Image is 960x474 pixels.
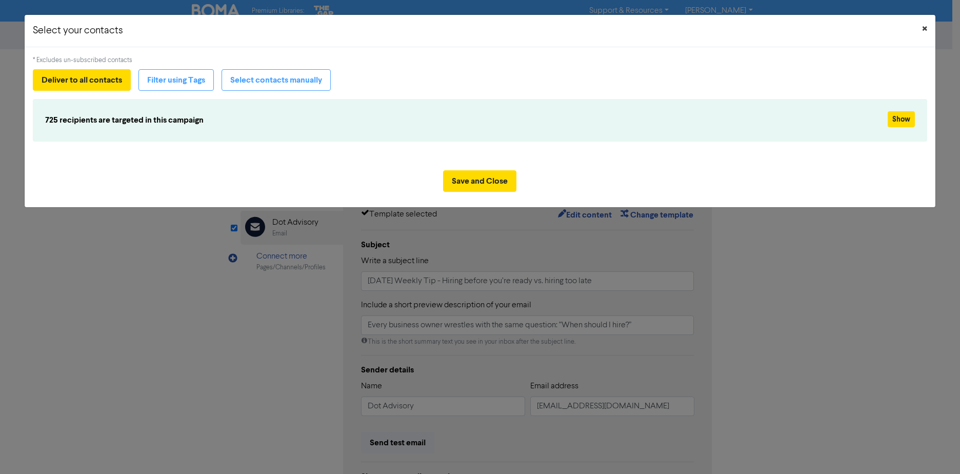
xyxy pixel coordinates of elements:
[831,363,960,474] iframe: Chat Widget
[138,69,214,91] button: Filter using Tags
[922,22,927,37] span: ×
[45,115,768,125] h6: 725 recipients are targeted in this campaign
[443,170,516,192] button: Save and Close
[888,111,915,127] button: Show
[33,69,131,91] button: Deliver to all contacts
[914,15,935,44] button: Close
[222,69,331,91] button: Select contacts manually
[33,55,927,65] div: * Excludes un-subscribed contacts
